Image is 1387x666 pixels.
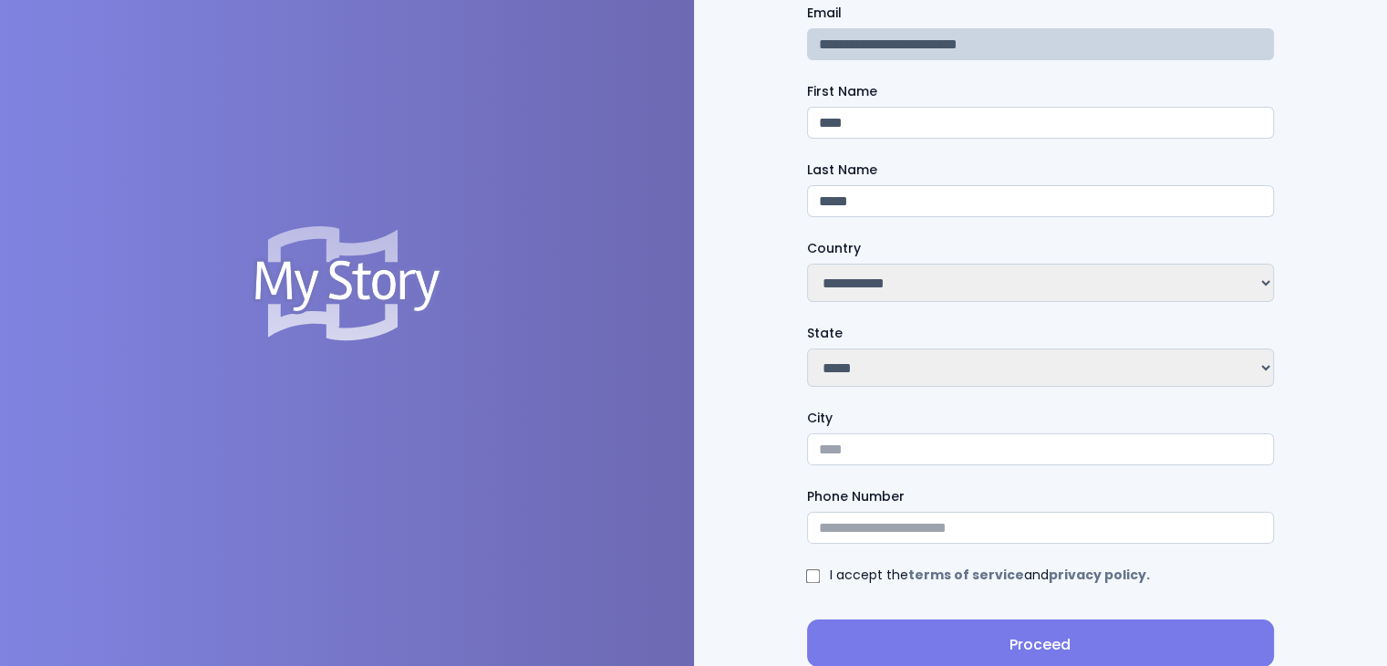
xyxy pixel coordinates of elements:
label: First Name [807,82,1274,101]
label: I accept the and [830,566,1150,585]
label: State [807,324,843,343]
span: Proceed [822,634,1259,656]
img: Logo [252,226,442,341]
label: Country [807,239,861,258]
label: Email [807,4,842,22]
label: City [807,409,1274,428]
a: privacy policy. [1049,566,1150,584]
label: Last Name [807,161,1274,180]
label: Phone Number [807,487,905,505]
a: terms of service [908,566,1024,584]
